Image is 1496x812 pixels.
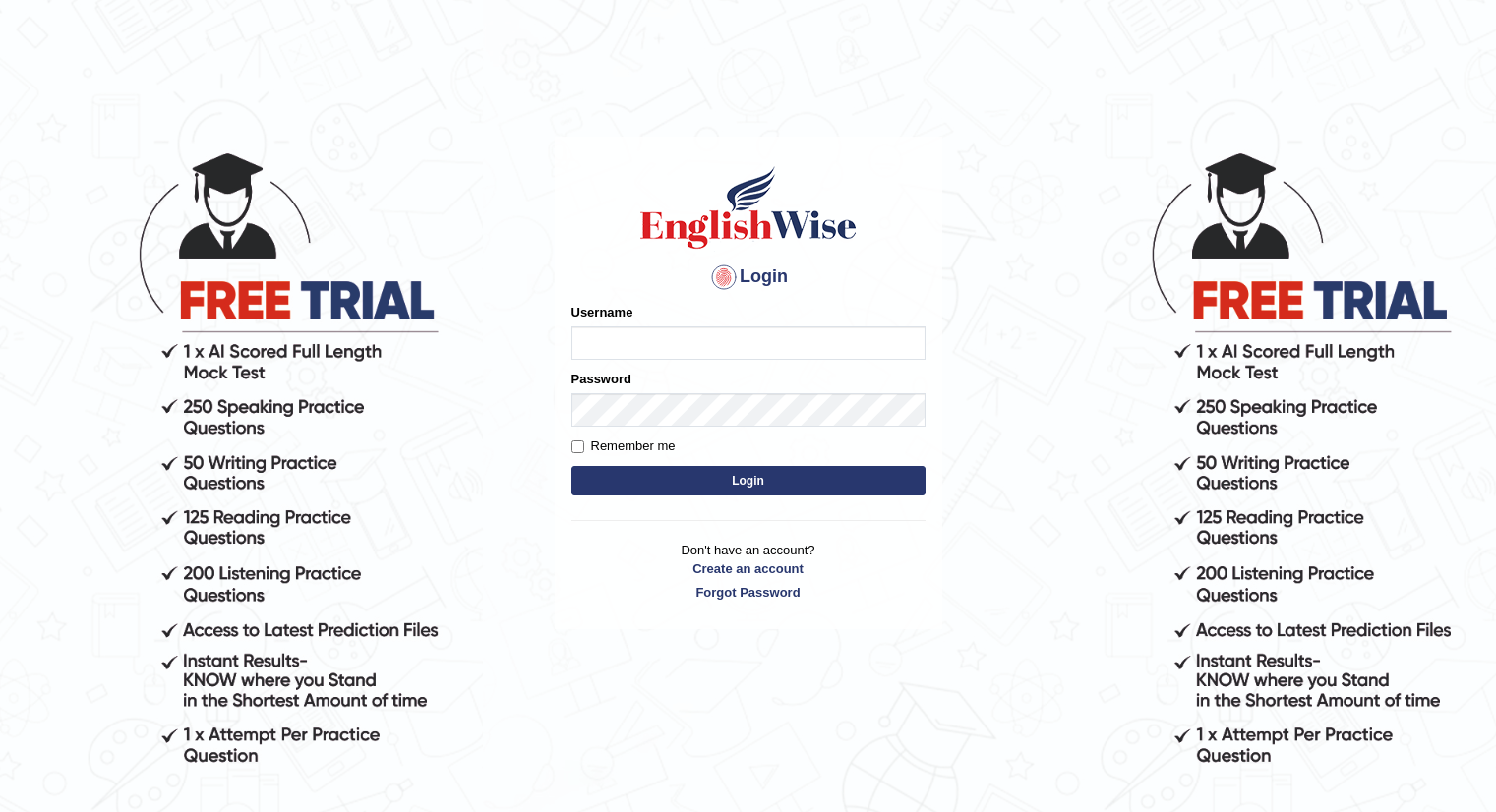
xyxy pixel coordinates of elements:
h4: Login [571,261,926,293]
label: Remember me [571,436,676,456]
input: Remember me [571,440,584,453]
a: Create an account [571,559,926,578]
p: Don't have an account? [571,541,926,602]
label: Password [571,370,631,388]
a: Forgot Password [571,583,926,602]
label: Username [571,303,633,321]
button: Login [571,466,926,495]
img: Logo of English Wise sign in for intelligent practice with AI [636,163,861,252]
